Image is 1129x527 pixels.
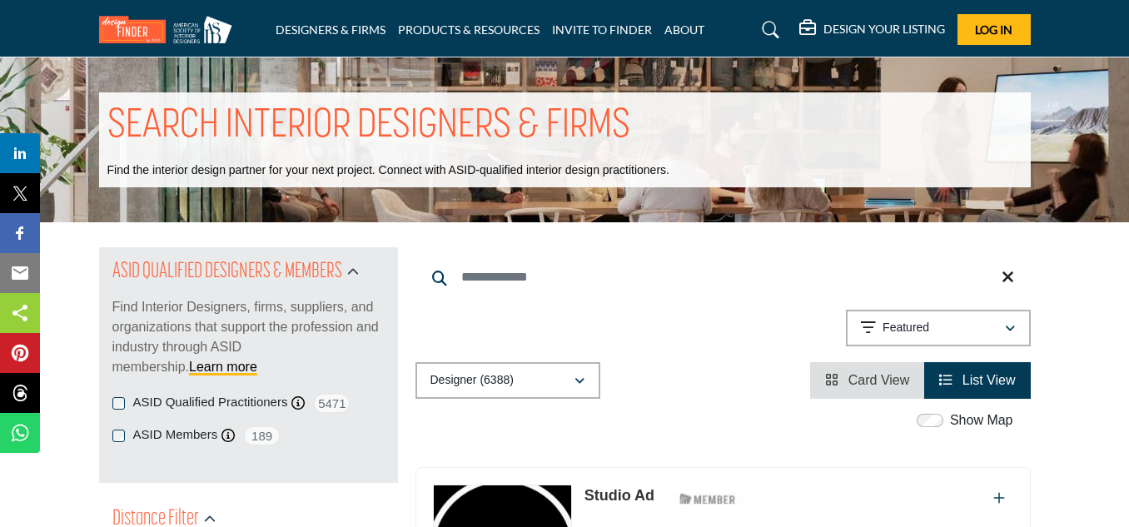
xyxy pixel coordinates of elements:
[962,373,1016,387] span: List View
[133,393,288,412] label: ASID Qualified Practitioners
[584,487,654,504] a: Studio Ad
[823,22,945,37] h5: DESIGN YOUR LISTING
[313,393,351,414] span: 5471
[975,22,1012,37] span: Log In
[950,410,1013,430] label: Show Map
[415,257,1031,297] input: Search Keyword
[799,20,945,40] div: DESIGN YOUR LISTING
[107,162,669,179] p: Find the interior design partner for your next project. Connect with ASID-qualified interior desi...
[430,372,514,389] p: Designer (6388)
[189,360,257,374] a: Learn more
[993,491,1005,505] a: Add To List
[107,101,630,152] h1: SEARCH INTERIOR DESIGNERS & FIRMS
[883,320,929,336] p: Featured
[746,17,790,43] a: Search
[924,362,1030,399] li: List View
[112,257,342,287] h2: ASID QUALIFIED DESIGNERS & MEMBERS
[825,373,909,387] a: View Card
[112,297,385,377] p: Find Interior Designers, firms, suppliers, and organizations that support the profession and indu...
[846,310,1031,346] button: Featured
[552,22,652,37] a: INVITE TO FINDER
[133,425,218,445] label: ASID Members
[848,373,910,387] span: Card View
[398,22,540,37] a: PRODUCTS & RESOURCES
[957,14,1031,45] button: Log In
[112,430,125,442] input: ASID Members checkbox
[243,425,281,446] span: 189
[664,22,704,37] a: ABOUT
[584,485,654,507] p: Studio Ad
[112,397,125,410] input: ASID Qualified Practitioners checkbox
[99,16,241,43] img: Site Logo
[939,373,1015,387] a: View List
[415,362,600,399] button: Designer (6388)
[810,362,924,399] li: Card View
[276,22,385,37] a: DESIGNERS & FIRMS
[670,489,745,510] img: ASID Members Badge Icon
